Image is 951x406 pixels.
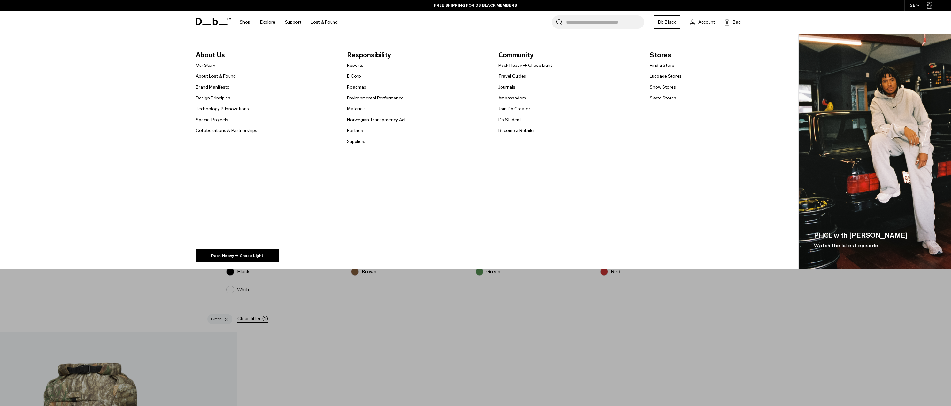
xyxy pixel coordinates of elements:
[498,62,552,69] a: Pack Heavy → Chase Light
[347,50,488,60] span: Responsibility
[311,11,338,34] a: Lost & Found
[498,50,640,60] span: Community
[196,127,257,134] a: Collaborations & Partnerships
[434,3,517,8] a: FREE SHIPPING FOR DB BLACK MEMBERS
[347,95,403,101] a: Environmental Performance
[498,84,515,90] a: Journals
[799,34,951,269] img: Db
[260,11,275,34] a: Explore
[347,73,361,80] a: B Corp
[196,62,215,69] a: Our Story
[814,230,908,240] span: PHCL with [PERSON_NAME]
[347,127,364,134] a: Partners
[285,11,301,34] a: Support
[196,105,249,112] a: Technology & Innovations
[698,19,715,26] span: Account
[498,95,526,101] a: Ambassadors
[347,62,363,69] a: Reports
[347,138,365,145] a: Suppliers
[196,249,279,262] a: Pack Heavy → Chase Light
[235,11,342,34] nav: Main Navigation
[733,19,741,26] span: Bag
[650,62,674,69] a: Find a Store
[725,18,741,26] button: Bag
[814,242,878,250] span: Watch the latest episode
[240,11,250,34] a: Shop
[347,105,366,112] a: Materials
[654,15,680,29] a: Db Black
[650,50,791,60] span: Stores
[650,73,682,80] a: Luggage Stores
[799,34,951,269] a: PHCL with [PERSON_NAME] Watch the latest episode Db
[196,50,337,60] span: About Us
[196,116,228,123] a: Special Projects
[347,116,406,123] a: Norwegian Transparency Act
[498,127,535,134] a: Become a Retailer
[650,84,676,90] a: Snow Stores
[650,95,676,101] a: Skate Stores
[498,105,530,112] a: Join Db Creator
[196,73,236,80] a: About Lost & Found
[498,116,521,123] a: Db Student
[196,84,230,90] a: Brand Manifesto
[498,73,526,80] a: Travel Guides
[196,95,230,101] a: Design Principles
[347,84,366,90] a: Roadmap
[690,18,715,26] a: Account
